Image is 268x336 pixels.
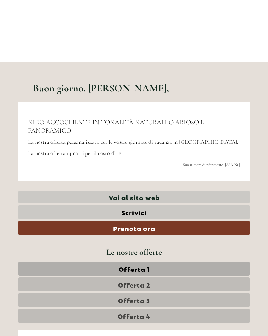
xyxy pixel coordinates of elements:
button: Invia [174,166,212,180]
span: Offerta 3 [118,296,150,305]
h1: Buon giorno, [PERSON_NAME], [33,82,169,94]
div: Le nostre offerte [18,246,250,258]
a: Prenota ora [18,221,250,235]
a: Scrivici [18,205,250,219]
span: Offerta 4 [118,311,150,320]
span: La nostra offerta personalizzata per le vostre giornate di vacanza in [GEOGRAPHIC_DATA]: [28,138,238,145]
a: Vai al sito web [18,191,250,204]
span: Offerta 1 [119,264,150,273]
span: La nostra offerta 14 notti per il costo di 12 [28,150,121,157]
div: [GEOGRAPHIC_DATA] [10,19,86,24]
span: NIDO ACCOGLIENTE IN TONALITÀ NATURALI O ARIOSO E PANORAMICO [28,118,204,134]
span: Suo numero di riferimento: [ASA-Nr.] [183,162,240,167]
div: Buon giorno, come possiamo aiutarla? [5,17,89,37]
small: 21:59 [10,31,86,36]
span: Offerta 2 [118,280,150,289]
div: lunedì [93,5,119,16]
